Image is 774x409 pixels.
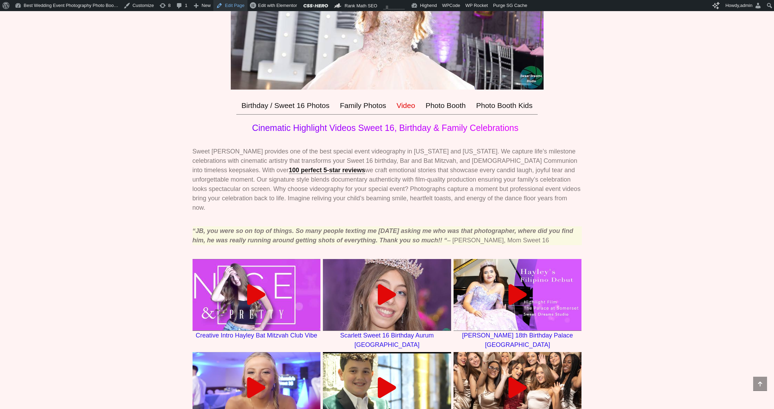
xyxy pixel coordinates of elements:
a: Birthday / Sweet 16 Photos [236,97,335,115]
p: – [PERSON_NAME], Mom Sweet 16 [193,226,582,245]
a: Family Photos [335,97,391,115]
a: Photo Booth Kids [471,97,538,115]
p: Sweet [PERSON_NAME] provides one of the best special event videography in [US_STATE] and [US_STAT... [193,147,582,212]
a: 100 perfect 5-star reviews [289,167,365,174]
a: Video [391,97,420,115]
span: Cinematic Highlight Videos Sweet 16, Birthday & Family Celebrations [252,123,519,133]
span: admin [740,3,752,8]
cite: “JB, you were so on top of things. So many people texting me [DATE] asking me who was that photog... [193,227,573,244]
a: Photo Booth [420,97,471,115]
span: Edit with Elementor [258,3,297,8]
span: 1 post view [386,6,386,9]
span: Rank Math SEO [345,3,377,8]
